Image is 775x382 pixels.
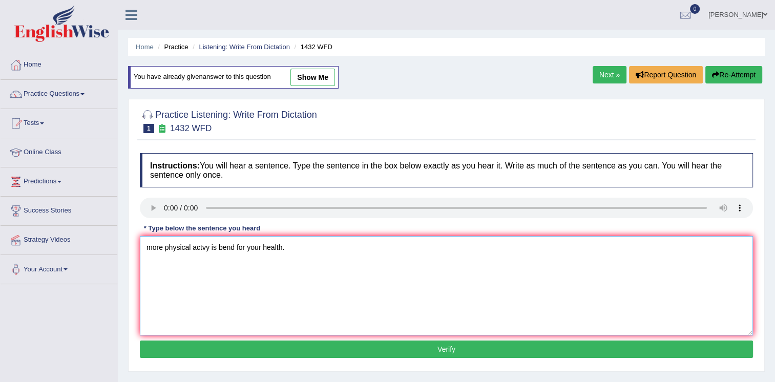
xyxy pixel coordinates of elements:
span: 0 [690,4,700,14]
button: Verify [140,341,753,358]
a: Your Account [1,255,117,281]
a: show me [290,69,335,86]
a: Success Stories [1,197,117,222]
h4: You will hear a sentence. Type the sentence in the box below exactly as you hear it. Write as muc... [140,153,753,187]
a: Practice Questions [1,80,117,105]
a: Online Class [1,138,117,164]
div: You have already given answer to this question [128,66,339,89]
button: Re-Attempt [705,66,762,83]
li: 1432 WFD [292,42,332,52]
small: Exam occurring question [157,124,167,134]
div: * Type below the sentence you heard [140,223,264,233]
a: Strategy Videos [1,226,117,251]
span: 1 [143,124,154,133]
h2: Practice Listening: Write From Dictation [140,108,317,133]
a: Predictions [1,167,117,193]
small: 1432 WFD [170,123,212,133]
li: Practice [155,42,188,52]
a: Home [1,51,117,76]
b: Instructions: [150,161,200,170]
a: Tests [1,109,117,135]
a: Next » [593,66,626,83]
a: Home [136,43,154,51]
button: Report Question [629,66,703,83]
a: Listening: Write From Dictation [199,43,290,51]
